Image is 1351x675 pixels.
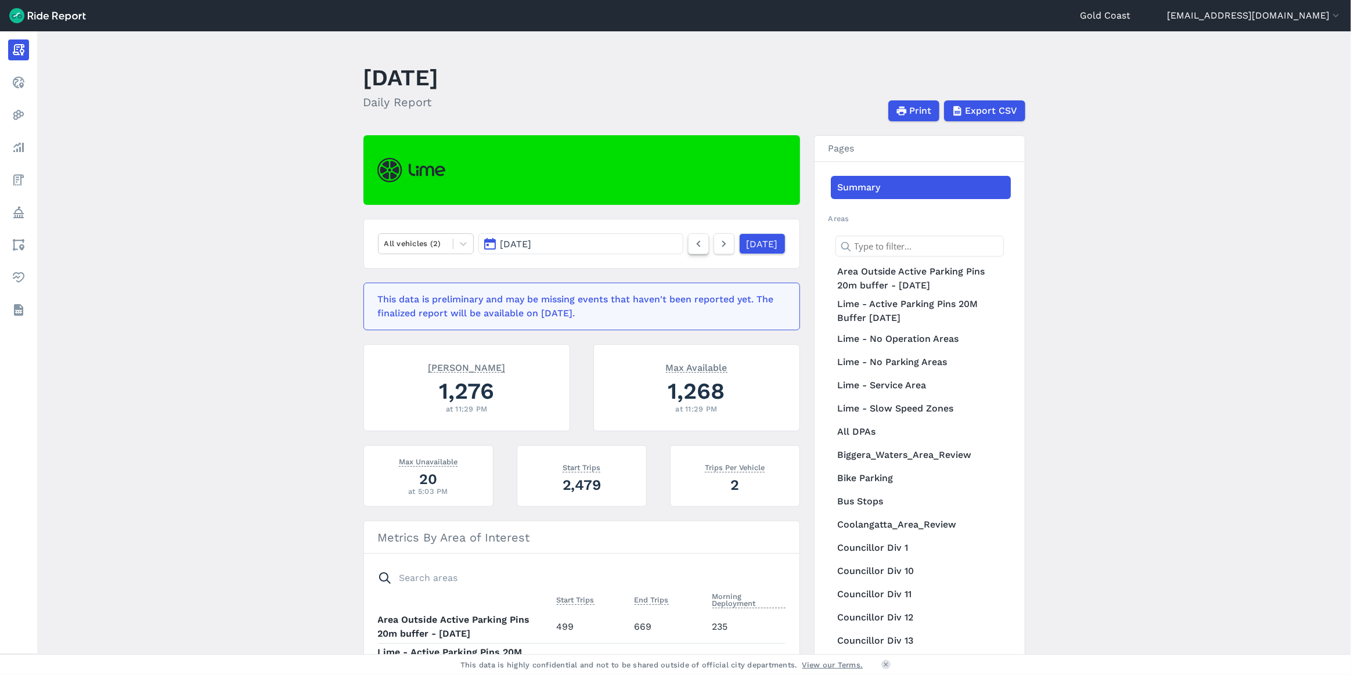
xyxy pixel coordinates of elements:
[378,293,779,320] div: This data is preliminary and may be missing events that haven't been reported yet. The finalized ...
[965,104,1018,118] span: Export CSV
[8,39,29,60] a: Report
[708,611,786,643] td: 235
[552,643,630,675] td: 1,829
[363,62,439,93] h1: [DATE]
[831,397,1011,420] a: Lime - Slow Speed Zones
[684,475,786,495] div: 2
[666,361,727,373] span: Max Available
[563,461,600,472] span: Start Trips
[831,443,1011,467] a: Biggera_Waters_Area_Review
[364,521,799,554] h3: Metrics By Area of Interest
[608,403,786,414] div: at 11:29 PM
[831,467,1011,490] a: Bike Parking
[831,583,1011,606] a: Councillor Div 11
[831,629,1011,652] a: Councillor Div 13
[378,611,552,643] th: Area Outside Active Parking Pins 20m buffer - [DATE]
[944,100,1025,121] button: Export CSV
[708,643,786,675] td: 973
[371,568,779,589] input: Search areas
[630,643,708,675] td: 1,663
[635,593,669,607] button: End Trips
[831,536,1011,560] a: Councillor Div 1
[8,104,29,125] a: Heatmaps
[399,455,457,467] span: Max Unavailable
[378,403,556,414] div: at 11:29 PM
[712,590,786,608] span: Morning Deployment
[377,158,445,182] img: Lime
[831,351,1011,374] a: Lime - No Parking Areas
[608,375,786,407] div: 1,268
[802,659,863,670] a: View our Terms.
[378,486,479,497] div: at 5:03 PM
[8,169,29,190] a: Fees
[831,262,1011,295] a: Area Outside Active Parking Pins 20m buffer - [DATE]
[428,361,505,373] span: [PERSON_NAME]
[8,234,29,255] a: Areas
[8,137,29,158] a: Analyze
[888,100,939,121] button: Print
[8,202,29,223] a: Policy
[478,233,683,254] button: [DATE]
[712,590,786,611] button: Morning Deployment
[831,420,1011,443] a: All DPAs
[739,233,786,254] a: [DATE]
[828,213,1011,224] h2: Areas
[831,327,1011,351] a: Lime - No Operation Areas
[500,239,531,250] span: [DATE]
[9,8,86,23] img: Ride Report
[831,606,1011,629] a: Councillor Div 12
[910,104,932,118] span: Print
[831,560,1011,583] a: Councillor Div 10
[831,176,1011,199] a: Summary
[1080,9,1130,23] a: Gold Coast
[557,593,595,605] span: Start Trips
[378,469,479,489] div: 20
[378,375,556,407] div: 1,276
[557,593,595,607] button: Start Trips
[363,93,439,111] h2: Daily Report
[831,513,1011,536] a: Coolangatta_Area_Review
[8,267,29,288] a: Health
[705,461,765,472] span: Trips Per Vehicle
[630,611,708,643] td: 669
[835,236,1004,257] input: Type to filter...
[815,136,1025,162] h3: Pages
[8,299,29,320] a: Datasets
[378,643,552,675] th: Lime - Active Parking Pins 20M Buffer [DATE]
[1167,9,1342,23] button: [EMAIL_ADDRESS][DOMAIN_NAME]
[635,593,669,605] span: End Trips
[531,475,632,495] div: 2,479
[831,295,1011,327] a: Lime - Active Parking Pins 20M Buffer [DATE]
[831,490,1011,513] a: Bus Stops
[8,72,29,93] a: Realtime
[831,374,1011,397] a: Lime - Service Area
[552,611,630,643] td: 499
